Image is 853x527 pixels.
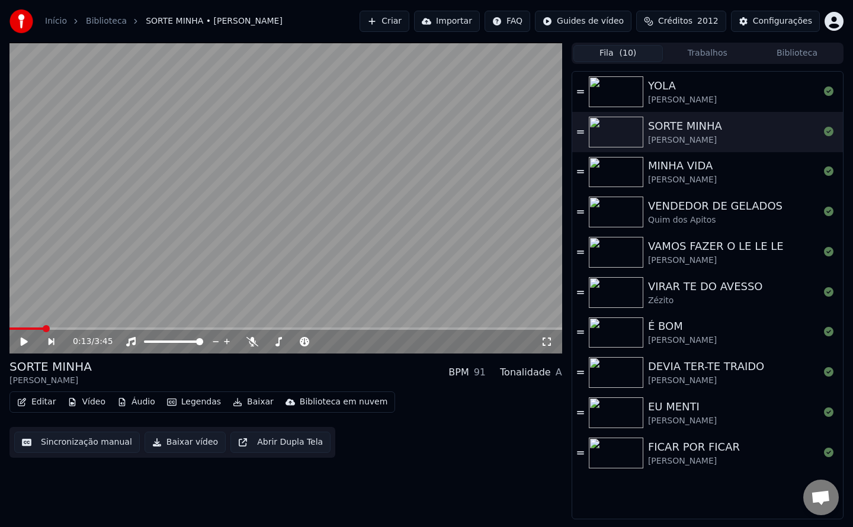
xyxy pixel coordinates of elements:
div: 91 [474,365,486,380]
button: Áudio [113,394,160,410]
button: Configurações [731,11,820,32]
div: [PERSON_NAME] [648,174,717,186]
div: [PERSON_NAME] [648,415,717,427]
div: SORTE MINHA [9,358,92,375]
div: É BOM [648,318,717,335]
button: Fila [573,45,663,62]
a: Open chat [803,480,839,515]
div: MINHA VIDA [648,158,717,174]
div: [PERSON_NAME] [648,255,784,266]
div: VAMOS FAZER O LE LE LE [648,238,784,255]
button: Sincronização manual [14,432,140,453]
div: [PERSON_NAME] [648,335,717,346]
button: Baixar [228,394,278,410]
button: Criar [360,11,409,32]
div: EU MENTI [648,399,717,415]
button: Biblioteca [752,45,842,62]
div: SORTE MINHA [648,118,722,134]
a: Biblioteca [86,15,127,27]
div: VENDEDOR DE GELADOS [648,198,783,214]
button: Legendas [162,394,226,410]
div: Biblioteca em nuvem [300,396,388,408]
div: [PERSON_NAME] [648,375,764,387]
span: 0:13 [73,336,91,348]
button: Créditos2012 [636,11,726,32]
img: youka [9,9,33,33]
nav: breadcrumb [45,15,283,27]
button: Editar [12,394,60,410]
div: [PERSON_NAME] [9,375,92,387]
div: Zézito [648,295,763,307]
button: Trabalhos [663,45,752,62]
div: A [556,365,562,380]
button: Baixar vídeo [145,432,226,453]
button: Vídeo [63,394,110,410]
button: Importar [414,11,480,32]
div: [PERSON_NAME] [648,94,717,106]
div: / [73,336,101,348]
div: YOLA [648,78,717,94]
span: 3:45 [94,336,113,348]
button: Abrir Dupla Tela [230,432,331,453]
button: FAQ [485,11,530,32]
a: Início [45,15,67,27]
span: ( 10 ) [620,47,637,59]
span: SORTE MINHA • [PERSON_NAME] [146,15,283,27]
div: Configurações [753,15,812,27]
button: Guides de vídeo [535,11,631,32]
div: BPM [448,365,469,380]
div: VIRAR TE DO AVESSO [648,278,763,295]
div: DEVIA TER-TE TRAIDO [648,358,764,375]
div: [PERSON_NAME] [648,134,722,146]
div: [PERSON_NAME] [648,455,740,467]
div: Tonalidade [500,365,551,380]
span: 2012 [697,15,719,27]
span: Créditos [658,15,692,27]
div: FICAR POR FICAR [648,439,740,455]
div: Quim dos Apitos [648,214,783,226]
